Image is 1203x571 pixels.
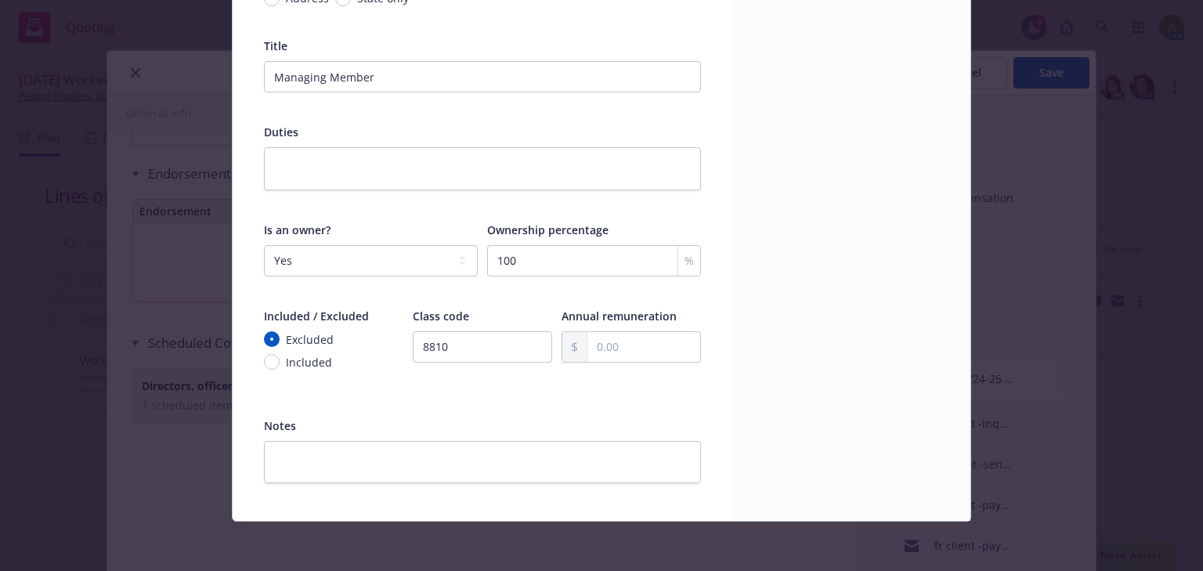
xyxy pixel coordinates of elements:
span: Is an owner? [264,222,331,237]
span: Duties [264,125,298,139]
span: Annual remuneration [562,309,677,323]
input: Excluded [264,331,280,347]
span: Title [264,38,287,53]
input: 0.00 [587,332,700,362]
input: Included [264,354,280,370]
span: % [685,252,694,269]
span: Class code [413,309,469,323]
span: Excluded [286,331,334,348]
span: Ownership percentage [487,222,609,237]
span: Included [286,354,332,370]
span: Included / Excluded [264,309,369,323]
span: Notes [264,418,296,433]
